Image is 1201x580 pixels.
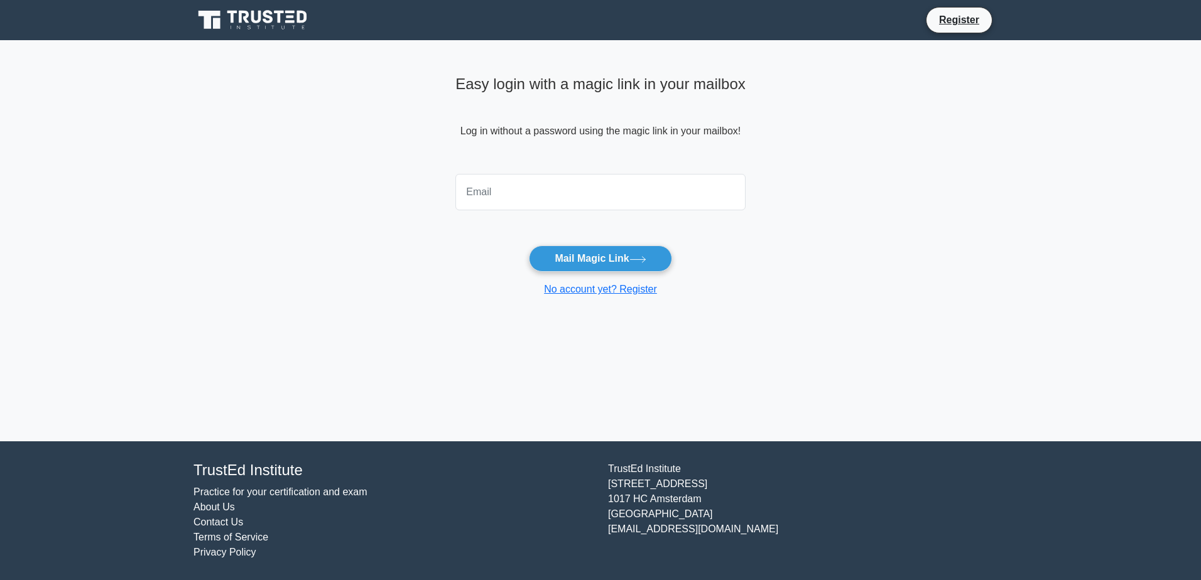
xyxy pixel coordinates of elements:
div: TrustEd Institute [STREET_ADDRESS] 1017 HC Amsterdam [GEOGRAPHIC_DATA] [EMAIL_ADDRESS][DOMAIN_NAME] [600,461,1015,560]
button: Mail Magic Link [529,245,671,272]
a: Contact Us [193,517,243,527]
h4: Easy login with a magic link in your mailbox [455,75,746,94]
a: Privacy Policy [193,547,256,557]
div: Log in without a password using the magic link in your mailbox! [455,70,746,169]
a: Terms of Service [193,532,268,542]
a: Register [932,12,987,28]
input: Email [455,174,746,210]
a: Practice for your certification and exam [193,486,367,497]
a: About Us [193,502,235,512]
h4: TrustEd Institute [193,461,593,480]
a: No account yet? Register [544,284,657,294]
